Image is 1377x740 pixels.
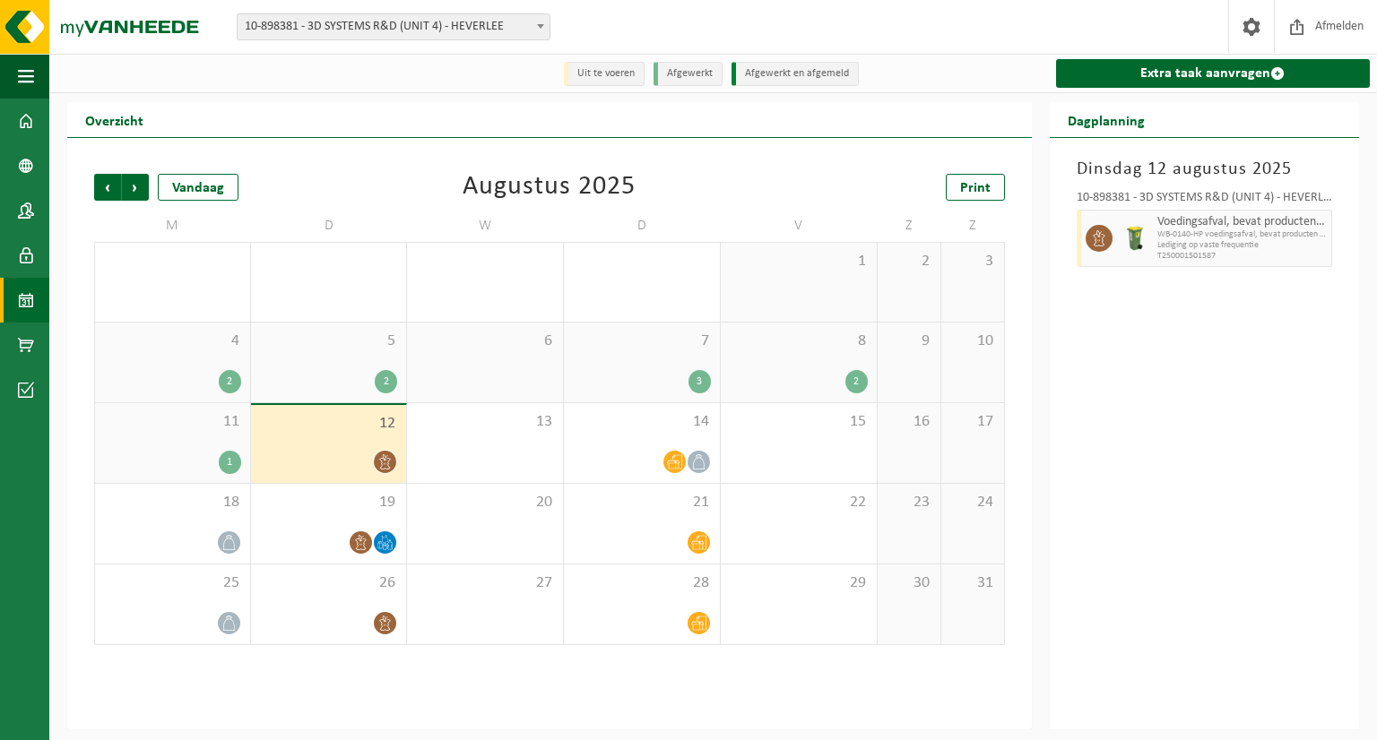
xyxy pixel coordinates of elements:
h2: Overzicht [67,102,161,137]
div: 1 [219,451,241,474]
li: Afgewerkt en afgemeld [732,62,859,86]
span: WB-0140-HP voedingsafval, bevat producten van dierlijke oors [1157,229,1327,240]
a: Extra taak aanvragen [1056,59,1370,88]
span: 10 [950,331,995,351]
div: 2 [375,370,397,393]
span: 8 [730,331,868,351]
li: Afgewerkt [654,62,723,86]
td: Z [878,210,941,242]
td: Z [941,210,1005,242]
img: WB-0140-HPE-GN-50 [1122,225,1148,252]
span: 6 [416,331,554,351]
span: 21 [573,493,711,512]
span: 17 [950,412,995,432]
span: 29 [730,573,868,593]
span: Print [960,181,991,195]
span: 11 [104,412,241,432]
span: 26 [260,573,398,593]
span: 2 [887,252,931,271]
h3: Dinsdag 12 augustus 2025 [1077,156,1332,183]
div: Augustus 2025 [463,174,636,201]
span: Vorige [94,174,121,201]
span: T250001501587 [1157,251,1327,262]
span: 16 [887,412,931,432]
span: 22 [730,493,868,512]
span: 7 [573,331,711,351]
span: 23 [887,493,931,512]
span: 5 [260,331,398,351]
span: 31 [950,573,995,593]
span: 24 [950,493,995,512]
span: 18 [104,493,241,512]
td: V [721,210,878,242]
div: 2 [219,370,241,393]
span: Voedingsafval, bevat producten van dierlijke oorsprong, onverpakt, categorie 3 [1157,215,1327,229]
div: 2 [845,370,868,393]
span: 20 [416,493,554,512]
td: M [94,210,251,242]
span: 28 [573,573,711,593]
div: Vandaag [158,174,238,201]
span: 9 [887,331,931,351]
span: 3 [950,252,995,271]
span: 4 [104,331,241,351]
td: D [251,210,408,242]
span: 13 [416,412,554,432]
span: 27 [416,573,554,593]
span: Volgende [122,174,149,201]
span: 10-898381 - 3D SYSTEMS R&D (UNIT 4) - HEVERLEE [237,13,550,40]
div: 10-898381 - 3D SYSTEMS R&D (UNIT 4) - HEVERLEE [1077,192,1332,210]
div: 3 [688,370,711,393]
span: 19 [260,493,398,512]
h2: Dagplanning [1050,102,1163,137]
span: 10-898381 - 3D SYSTEMS R&D (UNIT 4) - HEVERLEE [238,14,550,39]
td: W [407,210,564,242]
span: 1 [730,252,868,271]
span: 14 [573,412,711,432]
span: 30 [887,573,931,593]
span: 25 [104,573,241,593]
span: Lediging op vaste frequentie [1157,240,1327,251]
li: Uit te voeren [564,62,645,86]
span: 15 [730,412,868,432]
a: Print [946,174,1005,201]
span: 12 [260,414,398,434]
td: D [564,210,721,242]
